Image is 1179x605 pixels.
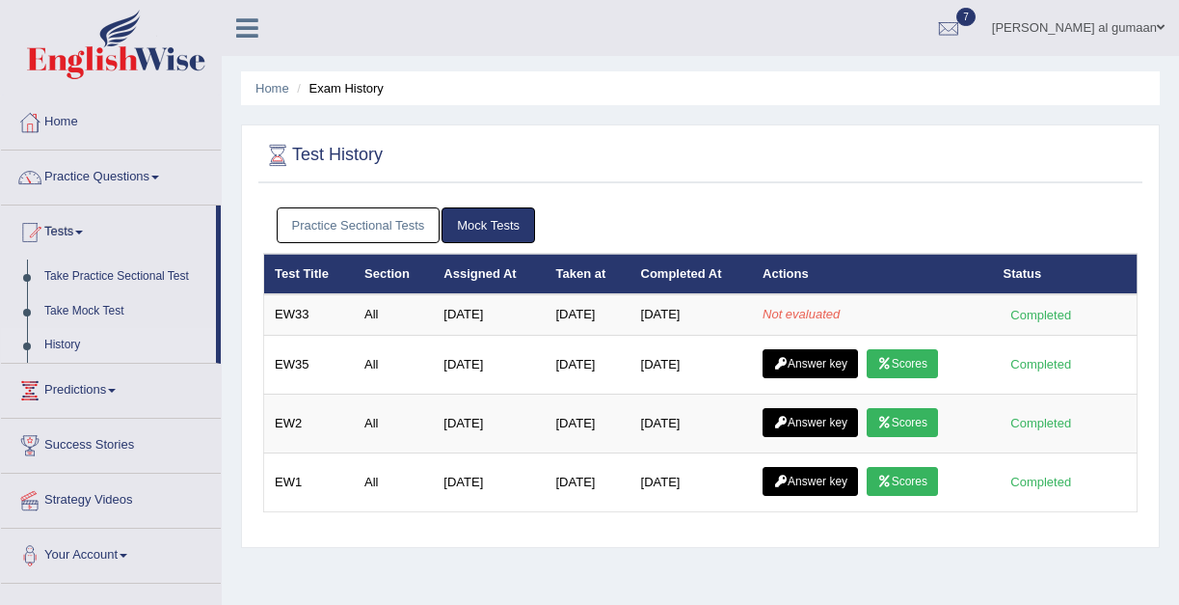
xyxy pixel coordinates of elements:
[1004,472,1079,492] div: Completed
[1,364,221,412] a: Predictions
[763,307,840,321] em: Not evaluated
[545,335,630,394] td: [DATE]
[263,141,383,170] h2: Test History
[763,467,858,496] a: Answer key
[545,254,630,294] th: Taken at
[1004,413,1079,433] div: Completed
[264,394,355,453] td: EW2
[1,96,221,144] a: Home
[433,394,545,453] td: [DATE]
[630,394,753,453] td: [DATE]
[354,394,433,453] td: All
[630,335,753,394] td: [DATE]
[354,453,433,511] td: All
[264,453,355,511] td: EW1
[433,254,545,294] th: Assigned At
[433,335,545,394] td: [DATE]
[292,79,384,97] li: Exam History
[630,254,753,294] th: Completed At
[867,467,938,496] a: Scores
[36,294,216,329] a: Take Mock Test
[264,335,355,394] td: EW35
[354,294,433,335] td: All
[763,408,858,437] a: Answer key
[1004,354,1079,374] div: Completed
[752,254,992,294] th: Actions
[763,349,858,378] a: Answer key
[1,529,221,577] a: Your Account
[1,474,221,522] a: Strategy Videos
[993,254,1138,294] th: Status
[36,260,216,294] a: Take Practice Sectional Test
[1,206,216,254] a: Tests
[433,453,545,511] td: [DATE]
[255,81,289,96] a: Home
[277,207,441,243] a: Practice Sectional Tests
[630,453,753,511] td: [DATE]
[1,419,221,467] a: Success Stories
[630,294,753,335] td: [DATE]
[956,8,976,26] span: 7
[354,254,433,294] th: Section
[545,453,630,511] td: [DATE]
[545,294,630,335] td: [DATE]
[442,207,535,243] a: Mock Tests
[867,349,938,378] a: Scores
[1004,305,1079,325] div: Completed
[867,408,938,437] a: Scores
[433,294,545,335] td: [DATE]
[36,328,216,363] a: History
[1,151,221,199] a: Practice Questions
[264,254,355,294] th: Test Title
[545,394,630,453] td: [DATE]
[264,294,355,335] td: EW33
[354,335,433,394] td: All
